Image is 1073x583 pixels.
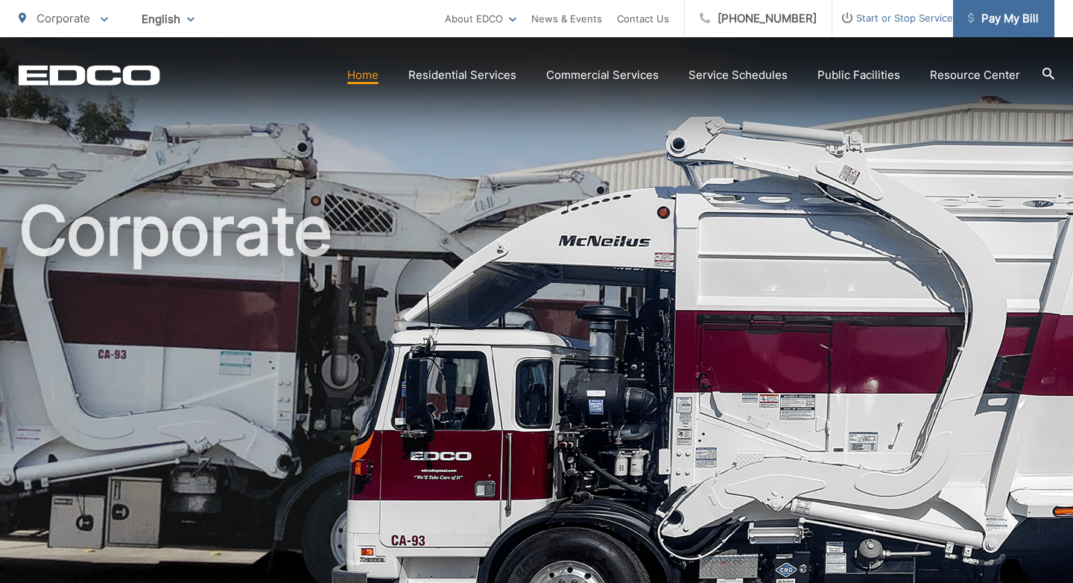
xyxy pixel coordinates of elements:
[37,11,90,25] span: Corporate
[968,10,1039,28] span: Pay My Bill
[689,66,788,84] a: Service Schedules
[930,66,1020,84] a: Resource Center
[130,6,206,32] span: English
[445,10,516,28] a: About EDCO
[531,10,602,28] a: News & Events
[617,10,669,28] a: Contact Us
[347,66,379,84] a: Home
[817,66,900,84] a: Public Facilities
[19,65,160,86] a: EDCD logo. Return to the homepage.
[408,66,516,84] a: Residential Services
[546,66,659,84] a: Commercial Services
